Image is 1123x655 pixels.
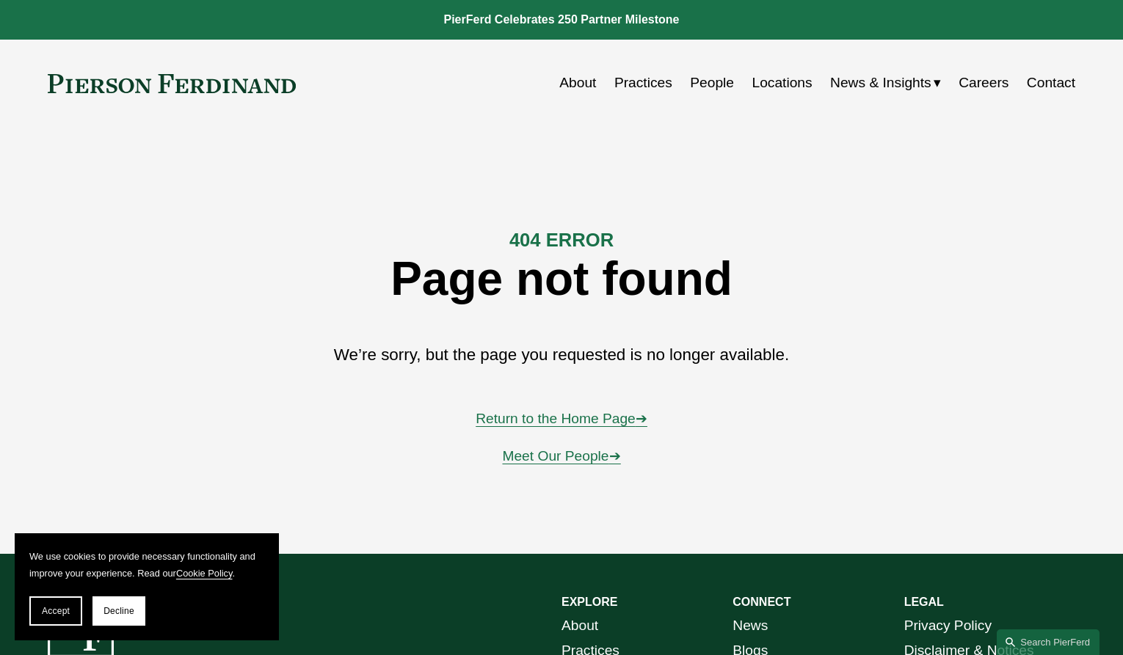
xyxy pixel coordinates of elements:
[997,629,1100,655] a: Search this site
[959,69,1008,97] a: Careers
[561,613,598,639] a: About
[305,340,818,370] p: We’re sorry, but the page you requested is no longer available.
[176,568,233,579] a: Cookie Policy
[733,613,768,639] a: News
[904,613,992,639] a: Privacy Policy
[29,548,264,582] p: We use cookies to provide necessary functionality and improve your experience. Read our .
[609,448,621,464] span: ➔
[42,606,70,616] span: Accept
[904,596,944,608] strong: LEGAL
[502,448,620,464] a: Meet Our People➔
[476,411,647,426] a: Return to the Home Page➔
[752,69,812,97] a: Locations
[690,69,734,97] a: People
[830,70,931,96] span: News & Insights
[733,596,791,608] strong: CONNECT
[1027,69,1075,97] a: Contact
[219,252,904,306] h1: Page not found
[103,606,134,616] span: Decline
[15,533,279,640] section: Cookie banner
[614,69,672,97] a: Practices
[561,596,617,608] strong: EXPLORE
[92,596,145,626] button: Decline
[830,69,941,97] a: folder dropdown
[509,230,614,250] strong: 404 ERROR
[559,69,596,97] a: About
[29,596,82,626] button: Accept
[636,411,647,426] span: ➔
